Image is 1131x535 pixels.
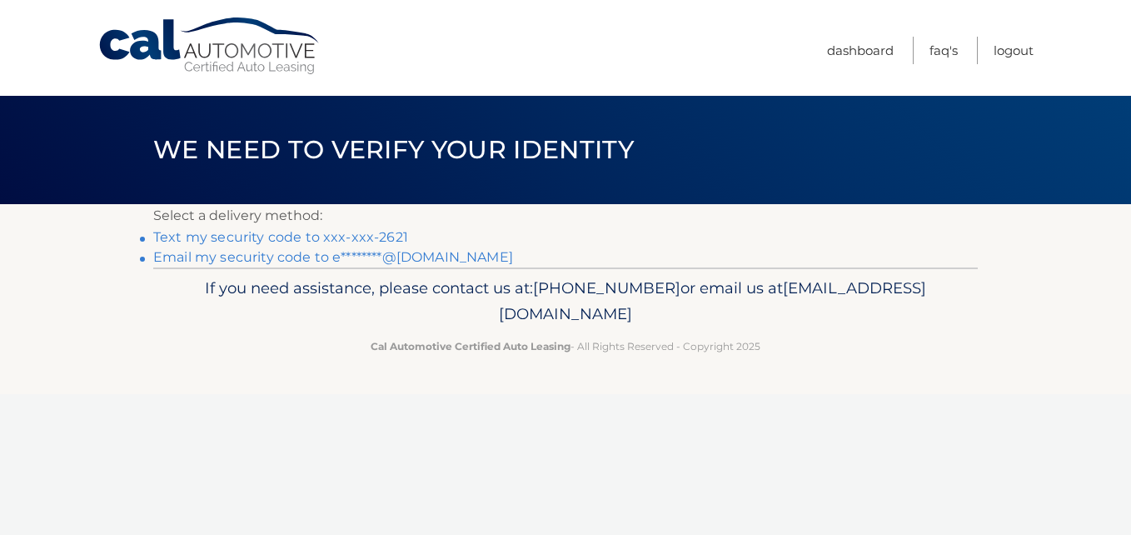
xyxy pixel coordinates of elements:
a: Dashboard [827,37,894,64]
span: We need to verify your identity [153,134,634,165]
p: Select a delivery method: [153,204,978,227]
p: - All Rights Reserved - Copyright 2025 [164,337,967,355]
a: Logout [994,37,1034,64]
span: [PHONE_NUMBER] [533,278,680,297]
strong: Cal Automotive Certified Auto Leasing [371,340,570,352]
a: Cal Automotive [97,17,322,76]
p: If you need assistance, please contact us at: or email us at [164,275,967,328]
a: Text my security code to xxx-xxx-2621 [153,229,408,245]
a: Email my security code to e********@[DOMAIN_NAME] [153,249,513,265]
a: FAQ's [929,37,958,64]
